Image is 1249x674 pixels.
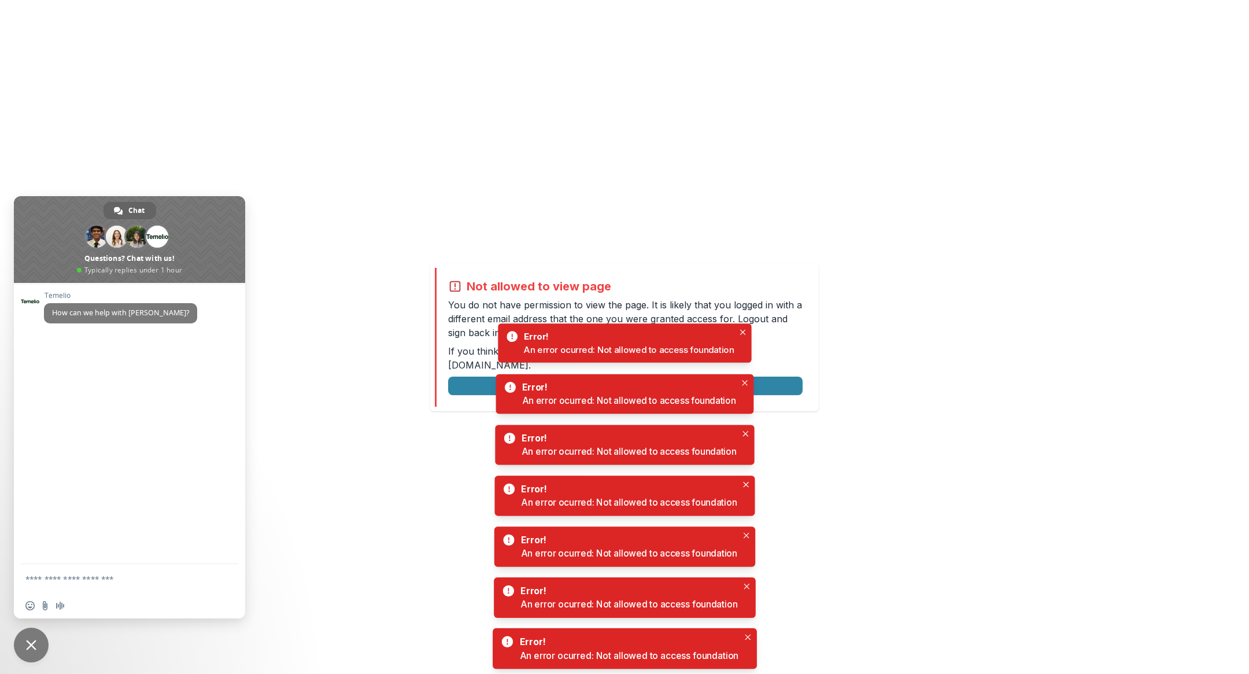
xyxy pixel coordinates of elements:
[521,496,737,509] div: An error ocurred: Not allowed to access foundation
[522,381,731,394] div: Error!
[739,478,752,491] button: Close
[740,580,753,593] button: Close
[524,343,734,356] div: An error ocurred: Not allowed to access foundation
[736,326,749,339] button: Close
[522,445,737,458] div: An error ocurred: Not allowed to access foundation
[521,547,737,560] div: An error ocurred: Not allowed to access foundation
[741,631,754,644] button: Close
[738,427,752,440] button: Close
[40,601,50,610] span: Send a file
[520,584,733,598] div: Error!
[56,601,65,610] span: Audio message
[520,649,739,662] div: An error ocurred: Not allowed to access foundation
[522,432,732,445] div: Error!
[44,292,197,300] span: Temelio
[25,601,35,610] span: Insert an emoji
[521,483,732,496] div: Error!
[738,376,751,389] button: Close
[104,202,156,219] a: Chat
[448,345,748,371] a: [EMAIL_ADDRESS][DOMAIN_NAME]
[520,598,737,611] div: An error ocurred: Not allowed to access foundation
[448,377,803,395] button: Logout
[448,298,803,340] p: You do not have permission to view the page. It is likely that you logged in with a different ema...
[128,202,145,219] span: Chat
[14,628,49,662] a: Close chat
[521,533,733,547] div: Error!
[52,308,189,318] span: How can we help with [PERSON_NAME]?
[448,344,803,372] p: If you think this is an error, please contact us at .
[524,330,730,343] div: Error!
[522,394,736,407] div: An error ocurred: Not allowed to access foundation
[25,564,210,593] textarea: Compose your message...
[520,635,734,649] div: Error!
[467,279,611,293] h2: Not allowed to view page
[740,529,753,542] button: Close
